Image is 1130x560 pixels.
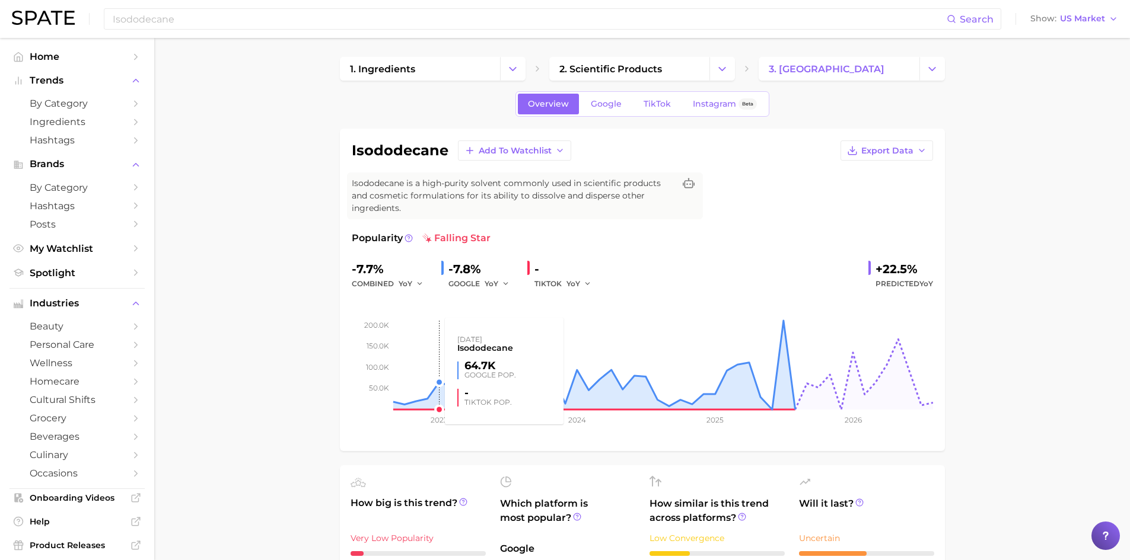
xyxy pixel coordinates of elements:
[30,540,125,551] span: Product Releases
[30,75,125,86] span: Trends
[30,116,125,127] span: Ingredients
[683,94,767,114] a: InstagramBeta
[9,295,145,312] button: Industries
[30,394,125,405] span: cultural shifts
[919,279,933,288] span: YoY
[769,63,884,75] span: 3. [GEOGRAPHIC_DATA]
[30,376,125,387] span: homecare
[1027,11,1121,27] button: ShowUS Market
[566,277,592,291] button: YoY
[431,415,448,424] tspan: 2023
[534,277,600,291] div: TIKTOK
[30,200,125,212] span: Hashtags
[30,431,125,442] span: beverages
[448,260,518,279] div: -7.8%
[876,260,933,279] div: +22.5%
[351,496,486,525] span: How big is this trend?
[500,57,526,81] button: Change Category
[422,233,432,243] img: falling star
[9,446,145,464] a: culinary
[568,415,585,424] tspan: 2024
[30,98,125,109] span: by Category
[559,63,662,75] span: 2. scientific products
[9,317,145,335] a: beauty
[500,542,635,556] span: Google
[1030,15,1056,22] span: Show
[9,409,145,427] a: grocery
[9,489,145,507] a: Onboarding Videos
[30,321,125,332] span: beauty
[841,140,933,161] button: Export Data
[9,178,145,197] a: by Category
[485,277,510,291] button: YoY
[9,72,145,89] button: Trends
[422,231,491,245] span: falling star
[9,239,145,258] a: My Watchlist
[30,449,125,460] span: culinary
[30,159,125,169] span: Brands
[30,243,125,254] span: My Watchlist
[30,516,125,527] span: Help
[1060,15,1105,22] span: US Market
[30,51,125,62] span: Home
[709,57,735,81] button: Change Category
[9,536,145,554] a: Product Releases
[351,551,486,556] div: 1 / 10
[518,94,579,114] a: Overview
[30,412,125,424] span: grocery
[30,135,125,146] span: Hashtags
[591,99,622,109] span: Google
[650,497,785,525] span: How similar is this trend across platforms?
[30,298,125,309] span: Industries
[9,513,145,530] a: Help
[9,131,145,149] a: Hashtags
[9,47,145,66] a: Home
[9,197,145,215] a: Hashtags
[399,277,424,291] button: YoY
[9,264,145,282] a: Spotlight
[9,155,145,173] button: Brands
[352,277,432,291] div: combined
[399,279,412,289] span: YoY
[9,391,145,409] a: cultural shifts
[352,231,403,245] span: Popularity
[581,94,632,114] a: Google
[861,146,913,156] span: Export Data
[9,427,145,446] a: beverages
[634,94,681,114] a: TikTok
[528,99,569,109] span: Overview
[759,57,919,81] a: 3. [GEOGRAPHIC_DATA]
[799,531,934,545] div: Uncertain
[448,277,518,291] div: GOOGLE
[9,215,145,233] a: Posts
[340,57,500,81] a: 1. ingredients
[30,492,125,503] span: Onboarding Videos
[650,531,785,545] div: Low Convergence
[30,267,125,279] span: Spotlight
[30,182,125,193] span: by Category
[876,277,933,291] span: Predicted
[479,146,552,156] span: Add to Watchlist
[534,260,600,279] div: -
[351,531,486,545] div: Very Low Popularity
[650,551,785,556] div: 3 / 10
[30,219,125,230] span: Posts
[350,63,415,75] span: 1. ingredients
[706,415,724,424] tspan: 2025
[12,11,75,25] img: SPATE
[485,279,498,289] span: YoY
[9,464,145,482] a: occasions
[352,177,674,215] span: Isododecane is a high-purity solvent commonly used in scientific products and cosmetic formulatio...
[644,99,671,109] span: TikTok
[30,468,125,479] span: occasions
[9,335,145,354] a: personal care
[742,99,753,109] span: Beta
[9,113,145,131] a: Ingredients
[960,14,994,25] span: Search
[9,354,145,372] a: wellness
[693,99,736,109] span: Instagram
[30,339,125,350] span: personal care
[799,497,934,525] span: Will it last?
[112,9,947,29] input: Search here for a brand, industry, or ingredient
[566,279,580,289] span: YoY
